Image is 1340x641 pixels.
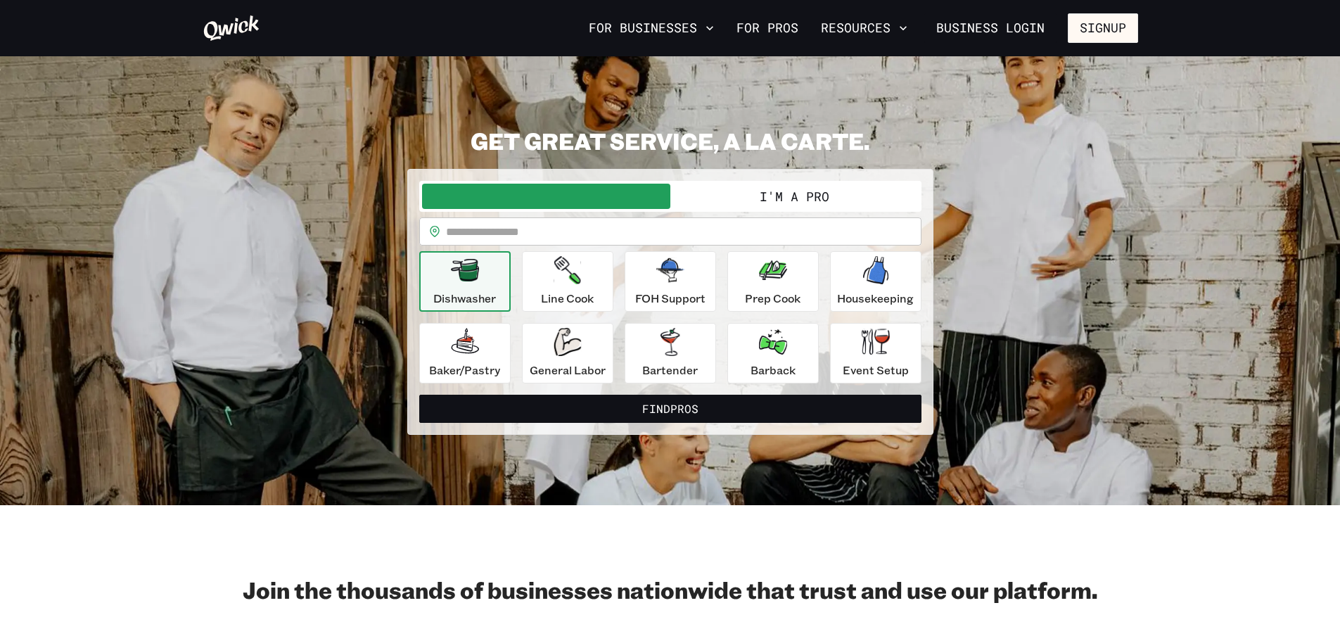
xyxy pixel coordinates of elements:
[843,362,909,379] p: Event Setup
[203,576,1138,604] h2: Join the thousands of businesses nationwide that trust and use our platform.
[583,16,720,40] button: For Businesses
[433,290,496,307] p: Dishwasher
[924,13,1057,43] a: Business Login
[727,323,819,383] button: Barback
[530,362,606,379] p: General Labor
[422,184,670,209] button: I'm a Business
[429,362,500,379] p: Baker/Pastry
[745,290,800,307] p: Prep Cook
[407,127,933,155] h2: GET GREAT SERVICE, A LA CARTE.
[522,251,613,312] button: Line Cook
[419,323,511,383] button: Baker/Pastry
[419,251,511,312] button: Dishwasher
[670,184,919,209] button: I'm a Pro
[751,362,796,379] p: Barback
[830,323,921,383] button: Event Setup
[625,251,716,312] button: FOH Support
[541,290,594,307] p: Line Cook
[642,362,698,379] p: Bartender
[815,16,913,40] button: Resources
[625,323,716,383] button: Bartender
[731,16,804,40] a: For Pros
[830,251,921,312] button: Housekeeping
[837,290,914,307] p: Housekeeping
[727,251,819,312] button: Prep Cook
[419,395,921,423] button: FindPros
[635,290,706,307] p: FOH Support
[1068,13,1138,43] button: Signup
[522,323,613,383] button: General Labor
